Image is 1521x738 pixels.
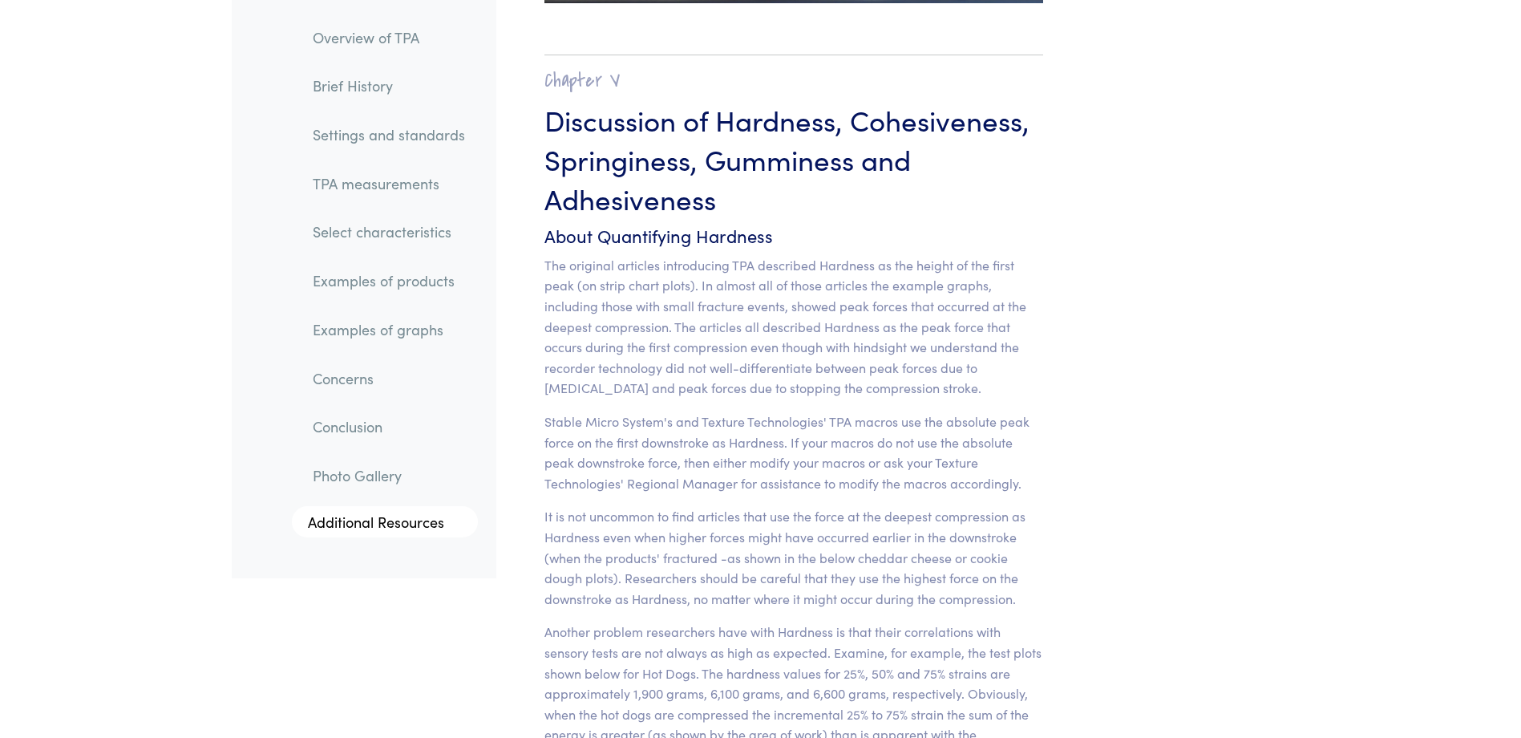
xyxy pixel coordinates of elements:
a: Photo Gallery [300,457,478,494]
a: Brief History [300,68,478,105]
h2: Chapter V [544,68,1044,93]
a: Conclusion [300,409,478,446]
a: Select characteristics [300,214,478,251]
p: It is not uncommon to find articles that use the force at the deepest compression as Hardness eve... [544,506,1044,609]
a: Examples of products [300,263,478,300]
p: Stable Micro System's and Texture Technologies' TPA macros use the absolute peak force on the fir... [544,412,1044,493]
a: Examples of graphs [300,311,478,348]
a: TPA measurements [300,165,478,202]
h6: About Quantifying Hardness [544,224,1044,249]
a: Additional Resources [292,506,478,538]
h3: Discussion of Hardness, Cohesiveness, Springiness, Gumminess and Adhesiveness [544,99,1044,217]
p: The original articles introducing TPA described Hardness as the height of the first peak (on stri... [544,255,1044,399]
a: Settings and standards [300,116,478,153]
a: Overview of TPA [300,19,478,56]
a: Concerns [300,360,478,397]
